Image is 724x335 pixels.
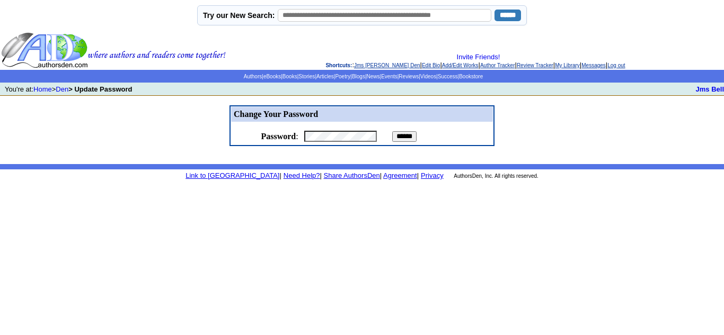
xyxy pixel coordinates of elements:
font: | [380,171,382,179]
a: Stories [298,74,315,79]
a: Agreement [383,171,417,179]
a: My Library [555,62,580,68]
a: Books [282,74,297,79]
img: header_logo2.gif [1,32,226,69]
a: Edit Bio [422,62,440,68]
a: Videos [420,74,436,79]
div: : | | | | | | | [228,53,723,69]
a: Articles [316,74,334,79]
a: Log out [607,62,625,68]
font: | [279,171,281,179]
label: Try our New Search: [203,11,275,20]
b: > Update Password [68,85,132,93]
a: Privacy [421,171,444,179]
a: Review Tracker [517,62,553,68]
a: Invite Friends! [457,53,500,61]
a: Success [438,74,458,79]
font: | [382,171,419,179]
a: Author Tracker [480,62,515,68]
a: Jms Bell [696,85,724,93]
a: Blogs [352,74,365,79]
a: Add/Edit Works [442,62,479,68]
a: Poetry [335,74,350,79]
font: | [320,171,321,179]
font: AuthorsDen, Inc. All rights reserved. [454,173,538,179]
a: Den [56,85,68,93]
a: Home [33,85,52,93]
a: Messages [581,62,606,68]
a: eBooks [263,74,281,79]
a: Link to [GEOGRAPHIC_DATA] [186,171,279,179]
font: You're at: > [5,85,132,93]
a: Share AuthorsDen [324,171,380,179]
a: Events [381,74,398,79]
a: Jms [PERSON_NAME] Den [354,62,420,68]
span: Shortcuts: [325,62,352,68]
a: Authors [244,74,262,79]
a: Reviews [399,74,419,79]
b: Password [261,132,296,141]
td: : [231,128,301,144]
a: Bookstore [459,74,483,79]
a: Need Help? [284,171,320,179]
b: Change Your Password [234,110,318,119]
a: News [367,74,380,79]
